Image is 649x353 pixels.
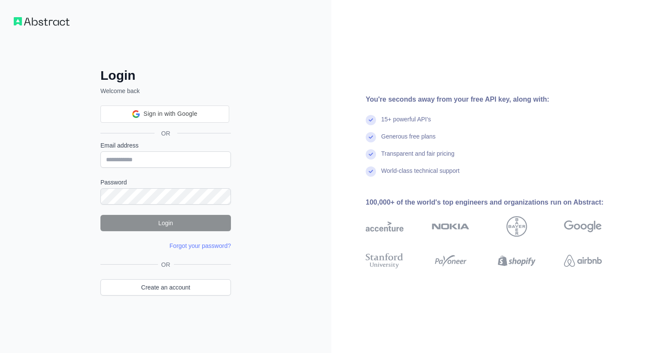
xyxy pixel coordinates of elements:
[381,166,460,184] div: World-class technical support
[100,68,231,83] h2: Login
[170,242,231,249] a: Forgot your password?
[564,216,602,237] img: google
[366,149,376,160] img: check mark
[366,166,376,177] img: check mark
[366,94,629,105] div: You're seconds away from your free API key, along with:
[381,149,455,166] div: Transparent and fair pricing
[432,251,470,270] img: payoneer
[158,260,174,269] span: OR
[155,129,177,138] span: OR
[366,216,403,237] img: accenture
[100,141,231,150] label: Email address
[100,178,231,187] label: Password
[498,251,536,270] img: shopify
[366,115,376,125] img: check mark
[506,216,527,237] img: bayer
[100,106,229,123] div: Sign in with Google
[366,132,376,142] img: check mark
[366,197,629,208] div: 100,000+ of the world's top engineers and organizations run on Abstract:
[14,17,70,26] img: Workflow
[366,251,403,270] img: stanford university
[564,251,602,270] img: airbnb
[100,87,231,95] p: Welcome back
[381,132,436,149] div: Generous free plans
[100,279,231,296] a: Create an account
[381,115,431,132] div: 15+ powerful API's
[432,216,470,237] img: nokia
[100,215,231,231] button: Login
[143,109,197,118] span: Sign in with Google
